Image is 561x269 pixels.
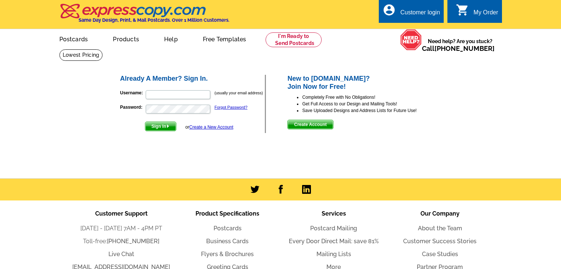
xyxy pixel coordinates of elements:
[145,122,176,131] button: Sign In
[79,17,229,23] h4: Same Day Design, Print, & Mail Postcards. Over 1 Million Customers.
[152,30,190,47] a: Help
[302,107,442,114] li: Save Uploaded Designs and Address Lists for Future Use!
[422,251,458,258] a: Case Studies
[108,251,134,258] a: Live Chat
[302,101,442,107] li: Get Full Access to our Design and Mailing Tools!
[322,210,346,217] span: Services
[185,124,233,130] div: or
[288,120,333,129] span: Create Account
[68,237,174,246] li: Toll-free:
[418,225,462,232] a: About the Team
[316,251,351,258] a: Mailing Lists
[48,30,100,47] a: Postcards
[420,210,460,217] span: Our Company
[215,91,263,95] small: (usually your email address)
[214,225,242,232] a: Postcards
[289,238,379,245] a: Every Door Direct Mail: save 81%
[310,225,357,232] a: Postcard Mailing
[68,224,174,233] li: [DATE] - [DATE] 7AM - 4PM PT
[302,94,442,101] li: Completely Free with No Obligations!
[287,75,442,91] h2: New to [DOMAIN_NAME]? Join Now for Free!
[120,75,265,83] h2: Already A Member? Sign In.
[422,38,498,52] span: Need help? Are you stuck?
[95,210,148,217] span: Customer Support
[101,30,151,47] a: Products
[400,9,440,20] div: Customer login
[287,120,333,129] button: Create Account
[382,8,440,17] a: account_circle Customer login
[191,30,258,47] a: Free Templates
[189,125,233,130] a: Create a New Account
[474,9,498,20] div: My Order
[120,104,145,111] label: Password:
[195,210,259,217] span: Product Specifications
[456,8,498,17] a: shopping_cart My Order
[107,238,159,245] a: [PHONE_NUMBER]
[201,251,254,258] a: Flyers & Brochures
[456,3,469,17] i: shopping_cart
[382,3,396,17] i: account_circle
[403,238,477,245] a: Customer Success Stories
[215,105,247,109] a: Forgot Password?
[166,125,170,128] img: button-next-arrow-white.png
[434,45,495,52] a: [PHONE_NUMBER]
[120,90,145,96] label: Username:
[422,45,495,52] span: Call
[206,238,249,245] a: Business Cards
[400,29,422,50] img: help
[59,9,229,23] a: Same Day Design, Print, & Mail Postcards. Over 1 Million Customers.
